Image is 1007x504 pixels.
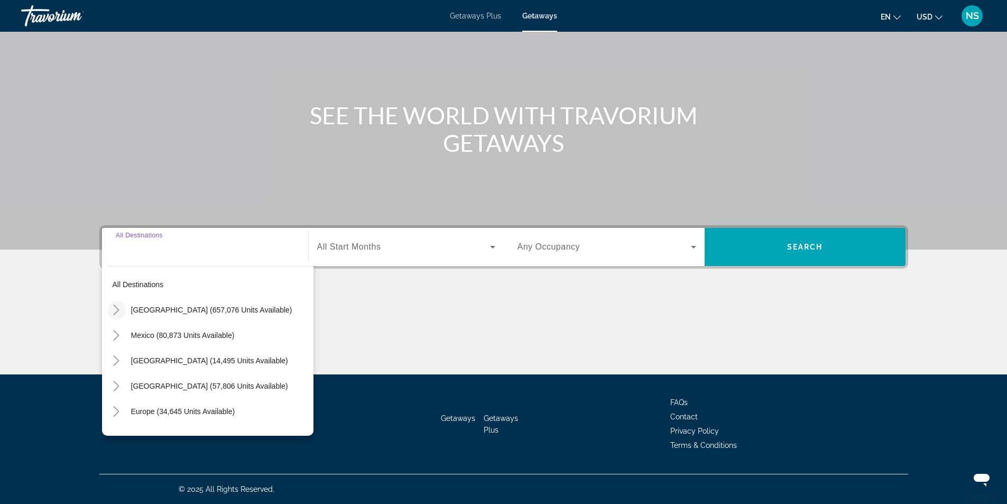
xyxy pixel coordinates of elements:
[131,382,288,390] span: [GEOGRAPHIC_DATA] (57,806 units available)
[965,462,999,496] iframe: Button to launch messaging window
[126,326,313,345] button: Mexico (80,873 units available)
[126,351,313,370] button: [GEOGRAPHIC_DATA] (14,495 units available)
[881,13,891,21] span: en
[126,402,313,421] button: Europe (34,645 units available)
[522,12,557,20] a: Getaways
[450,12,501,20] a: Getaways Plus
[484,414,518,434] a: Getaways Plus
[107,301,126,319] button: Toggle United States (657,076 units available)
[113,280,164,289] span: All destinations
[881,9,901,24] button: Change language
[126,300,313,319] button: [GEOGRAPHIC_DATA] (657,076 units available)
[126,377,313,396] button: [GEOGRAPHIC_DATA] (57,806 units available)
[441,414,475,423] a: Getaways
[102,228,906,266] div: Search widget
[670,427,719,435] a: Privacy Policy
[131,356,288,365] span: [GEOGRAPHIC_DATA] (14,495 units available)
[21,2,127,30] a: Travorium
[107,352,126,370] button: Toggle Canada (14,495 units available)
[787,243,823,251] span: Search
[966,11,979,21] span: NS
[179,485,274,493] span: © 2025 All Rights Reserved.
[107,377,126,396] button: Toggle Caribbean & Atlantic Islands (57,806 units available)
[705,228,906,266] button: Search
[518,242,580,251] span: Any Occupancy
[107,402,126,421] button: Toggle Europe (34,645 units available)
[317,242,381,251] span: All Start Months
[958,5,986,27] button: User Menu
[131,306,292,314] span: [GEOGRAPHIC_DATA] (657,076 units available)
[107,428,126,446] button: Toggle Australia (3,123 units available)
[131,407,235,416] span: Europe (34,645 units available)
[116,232,163,239] span: All Destinations
[670,413,698,421] a: Contact
[306,102,702,157] h1: SEE THE WORLD WITH TRAVORIUM GETAWAYS
[126,427,313,446] button: Australia (3,123 units available)
[670,441,737,450] a: Terms & Conditions
[131,331,235,340] span: Mexico (80,873 units available)
[670,398,688,407] a: FAQs
[107,326,126,345] button: Toggle Mexico (80,873 units available)
[917,9,943,24] button: Change currency
[107,275,313,294] button: All destinations
[917,13,932,21] span: USD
